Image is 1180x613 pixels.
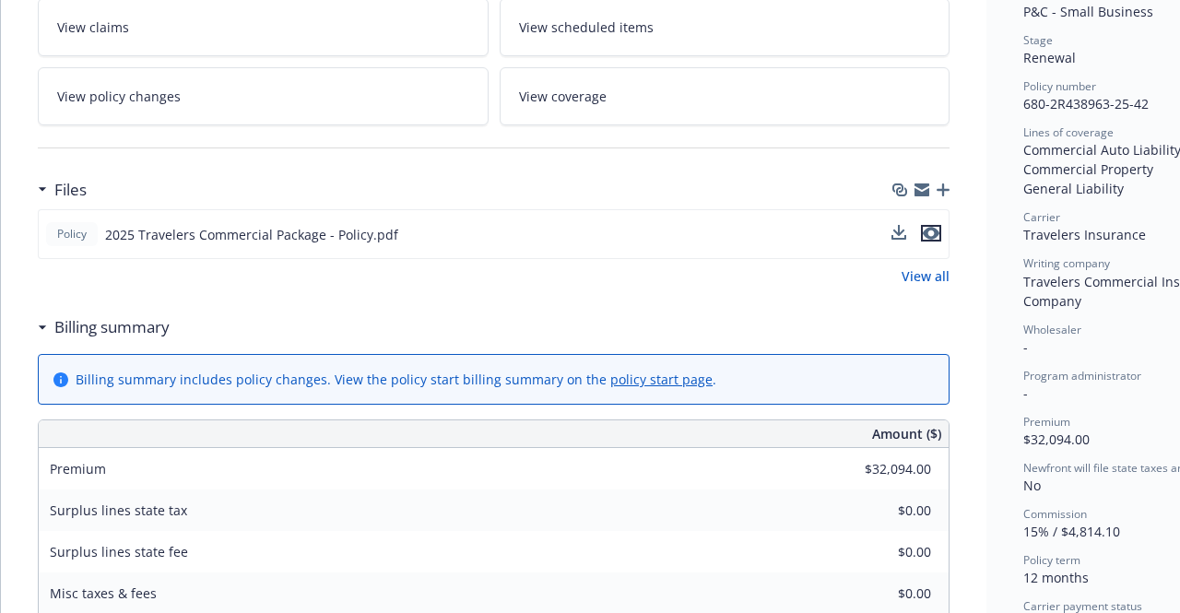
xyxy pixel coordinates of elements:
span: View policy changes [57,87,181,106]
span: Lines of coverage [1023,124,1114,140]
input: 0.00 [822,538,942,566]
span: Stage [1023,32,1053,48]
span: View claims [57,18,129,37]
span: Commission [1023,506,1087,522]
div: Files [38,178,87,202]
span: Writing company [1023,255,1110,271]
span: Policy term [1023,552,1080,568]
button: preview file [921,225,941,242]
h3: Billing summary [54,315,170,339]
span: Misc taxes & fees [50,584,157,602]
div: Billing summary [38,315,170,339]
span: Policy [53,226,90,242]
span: No [1023,477,1041,494]
span: - [1023,384,1028,402]
div: Billing summary includes policy changes. View the policy start billing summary on the . [76,370,716,389]
span: Surplus lines state tax [50,501,187,519]
span: $32,094.00 [1023,430,1090,448]
span: 15% / $4,814.10 [1023,523,1120,540]
span: Program administrator [1023,368,1141,383]
span: Premium [50,460,106,477]
span: - [1023,338,1028,356]
span: View scheduled items [519,18,654,37]
a: policy start page [610,371,713,388]
input: 0.00 [822,580,942,607]
a: View coverage [500,67,950,125]
span: Renewal [1023,49,1076,66]
span: Wholesaler [1023,322,1081,337]
span: Policy number [1023,78,1096,94]
input: 0.00 [822,497,942,525]
span: 680-2R438963-25-42 [1023,95,1149,112]
span: Travelers Insurance [1023,226,1146,243]
input: 0.00 [822,455,942,483]
span: 2025 Travelers Commercial Package - Policy.pdf [105,225,398,244]
span: P&C - Small Business [1023,3,1153,20]
span: 12 months [1023,569,1089,586]
a: View policy changes [38,67,489,125]
a: View all [902,266,950,286]
span: Surplus lines state fee [50,543,188,560]
span: Carrier [1023,209,1060,225]
span: View coverage [519,87,607,106]
h3: Files [54,178,87,202]
button: preview file [921,225,941,244]
span: Premium [1023,414,1070,430]
span: Amount ($) [872,424,941,443]
button: download file [891,225,906,240]
button: download file [891,225,906,244]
